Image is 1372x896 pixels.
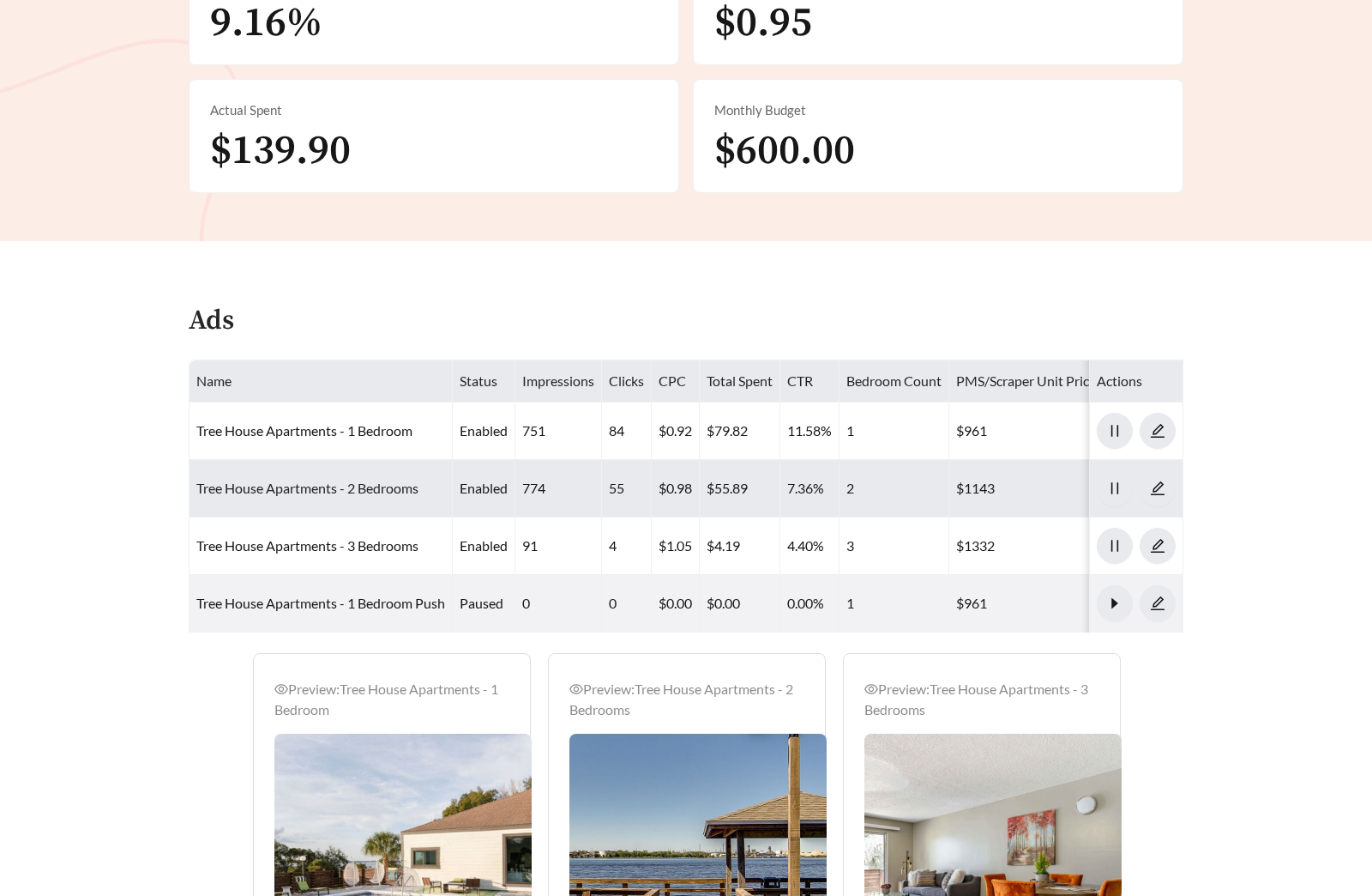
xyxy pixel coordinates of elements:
a: edit [1140,537,1176,554]
span: enabled [460,480,508,496]
a: edit [1140,595,1176,611]
div: Preview: Tree House Apartments - 1 Bedroom [274,679,509,720]
td: $1332 [949,518,1104,575]
td: 7.36% [780,460,839,518]
th: Status [453,360,515,403]
td: $4.19 [700,518,780,575]
button: caret-right [1097,585,1133,621]
button: pause [1097,528,1133,564]
a: Tree House Apartments - 1 Bedroom Push [196,595,445,611]
td: $55.89 [700,460,780,518]
td: 774 [515,460,602,518]
span: pause [1098,481,1132,496]
td: 4.40% [780,518,839,575]
td: 11.58% [780,403,839,460]
td: 4 [602,518,652,575]
div: Actual Spent [210,100,658,120]
td: 91 [515,518,602,575]
td: $1.05 [652,518,700,575]
span: edit [1140,596,1175,611]
td: 0 [515,575,602,633]
h4: Ads [189,306,234,336]
span: edit [1140,423,1175,439]
td: $1143 [949,460,1104,518]
a: Tree House Apartments - 1 Bedroom [196,422,412,439]
div: Preview: Tree House Apartments - 3 Bedrooms [864,679,1099,720]
td: $961 [949,403,1104,460]
td: 3 [839,518,949,575]
a: Tree House Apartments - 3 Bedrooms [196,537,418,554]
a: edit [1140,480,1176,496]
span: caret-right [1098,596,1132,611]
td: $0.00 [700,575,780,633]
td: 0.00% [780,575,839,633]
span: CPC [659,372,686,389]
span: enabled [460,422,508,439]
span: $139.90 [210,125,351,177]
td: 1 [839,403,949,460]
span: enabled [460,537,508,554]
td: 55 [602,460,652,518]
span: CTR [787,372,813,389]
span: eye [274,682,288,696]
td: 0 [602,575,652,633]
span: edit [1140,481,1175,496]
th: Actions [1090,360,1183,403]
button: edit [1140,528,1176,564]
button: pause [1097,413,1133,449]
button: edit [1140,413,1176,449]
span: paused [460,595,503,611]
td: $0.00 [652,575,700,633]
th: Impressions [515,360,602,403]
button: edit [1140,585,1176,621]
div: Preview: Tree House Apartments - 2 Bedrooms [569,679,804,720]
th: Clicks [602,360,652,403]
span: eye [864,682,878,696]
td: 2 [839,460,949,518]
a: edit [1140,422,1176,439]
span: $600.00 [714,125,855,177]
td: $0.92 [652,403,700,460]
th: PMS/Scraper Unit Price [949,360,1104,403]
td: 751 [515,403,602,460]
th: Total Spent [700,360,780,403]
th: Bedroom Count [839,360,949,403]
td: $961 [949,575,1104,633]
span: pause [1098,538,1132,554]
button: pause [1097,470,1133,506]
td: 84 [602,403,652,460]
td: $0.98 [652,460,700,518]
button: edit [1140,470,1176,506]
span: edit [1140,538,1175,554]
div: Monthly Budget [714,100,1162,120]
span: eye [569,682,583,696]
span: pause [1098,423,1132,439]
td: $79.82 [700,403,780,460]
a: Tree House Apartments - 2 Bedrooms [196,480,418,496]
td: 1 [839,575,949,633]
th: Name [190,360,453,403]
